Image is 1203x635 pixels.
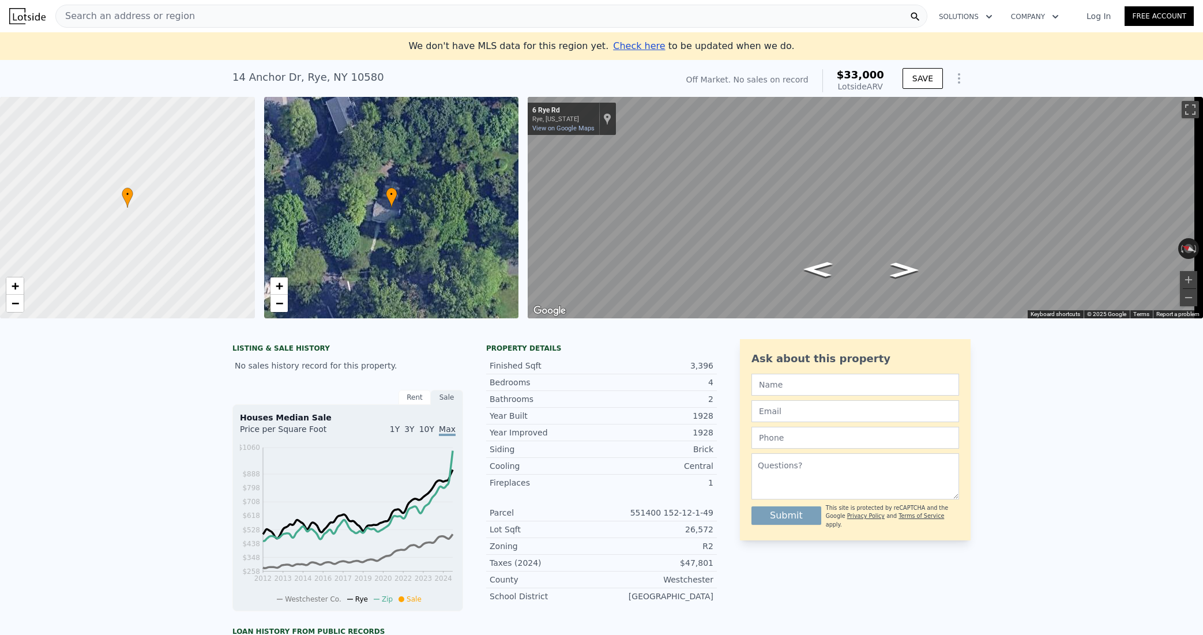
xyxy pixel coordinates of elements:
[490,574,601,585] div: County
[275,296,283,310] span: −
[532,115,594,123] div: Rye, [US_STATE]
[242,540,260,548] tspan: $438
[1180,289,1197,306] button: Zoom out
[419,424,434,434] span: 10Y
[242,470,260,478] tspan: $888
[601,540,713,552] div: R2
[490,557,601,569] div: Taxes (2024)
[686,74,808,85] div: Off Market. No sales on record
[601,410,713,422] div: 1928
[601,360,713,371] div: 3,396
[490,524,601,535] div: Lot Sqft
[486,344,717,353] div: Property details
[837,69,884,81] span: $33,000
[285,595,341,603] span: Westchester Co.
[930,6,1002,27] button: Solutions
[1087,311,1126,317] span: © 2025 Google
[254,574,272,583] tspan: 2012
[9,8,46,24] img: Lotside
[531,303,569,318] img: Google
[6,295,24,312] a: Zoom out
[240,412,456,423] div: Houses Median Sale
[232,69,384,85] div: 14 Anchor Dr , Rye , NY 10580
[390,424,400,434] span: 1Y
[601,393,713,405] div: 2
[532,125,595,132] a: View on Google Maps
[490,460,601,472] div: Cooling
[490,477,601,489] div: Fireplaces
[275,279,283,293] span: +
[431,390,463,405] div: Sale
[386,189,397,200] span: •
[242,498,260,506] tspan: $708
[12,296,19,310] span: −
[394,574,412,583] tspan: 2022
[528,97,1203,318] div: Street View
[490,540,601,552] div: Zoning
[240,423,348,442] div: Price per Square Foot
[242,568,260,576] tspan: $258
[242,526,260,534] tspan: $528
[238,444,260,452] tspan: $1060
[751,427,959,449] input: Phone
[434,574,452,583] tspan: 2024
[601,524,713,535] div: 26,572
[415,574,433,583] tspan: 2023
[603,112,611,125] a: Show location on map
[274,574,292,583] tspan: 2013
[490,444,601,455] div: Siding
[1073,10,1125,22] a: Log In
[847,513,885,519] a: Privacy Policy
[903,68,943,89] button: SAVE
[374,574,392,583] tspan: 2020
[1002,6,1068,27] button: Company
[899,513,944,519] a: Terms of Service
[382,595,393,603] span: Zip
[242,554,260,562] tspan: $348
[490,507,601,518] div: Parcel
[354,574,372,583] tspan: 2019
[1193,238,1200,259] button: Rotate clockwise
[439,424,456,436] span: Max
[751,374,959,396] input: Name
[294,574,312,583] tspan: 2014
[6,277,24,295] a: Zoom in
[1182,101,1199,118] button: Toggle fullscreen view
[122,187,133,208] div: •
[837,81,884,92] div: Lotside ARV
[1180,271,1197,288] button: Zoom in
[601,460,713,472] div: Central
[601,427,713,438] div: 1928
[122,189,133,200] span: •
[490,360,601,371] div: Finished Sqft
[1125,6,1194,26] a: Free Account
[1178,238,1185,259] button: Rotate counterclockwise
[751,351,959,367] div: Ask about this property
[613,40,665,51] span: Check here
[399,390,431,405] div: Rent
[601,591,713,602] div: [GEOGRAPHIC_DATA]
[1156,311,1200,317] a: Report a problem
[948,67,971,90] button: Show Options
[490,377,601,388] div: Bedrooms
[751,400,959,422] input: Email
[601,377,713,388] div: 4
[404,424,414,434] span: 3Y
[1133,311,1149,317] a: Terms (opens in new tab)
[408,39,794,53] div: We don't have MLS data for this region yet.
[56,9,195,23] span: Search an address or region
[878,259,931,281] path: Go Southeast, Rye Rd
[270,277,288,295] a: Zoom in
[242,484,260,492] tspan: $798
[532,106,594,115] div: 6 Rye Rd
[601,557,713,569] div: $47,801
[490,393,601,405] div: Bathrooms
[355,595,368,603] span: Rye
[613,39,794,53] div: to be updated when we do.
[270,295,288,312] a: Zoom out
[791,258,845,280] path: Go North, Rye Rd
[751,506,821,525] button: Submit
[12,279,19,293] span: +
[826,504,959,529] div: This site is protected by reCAPTCHA and the Google and apply.
[334,574,352,583] tspan: 2017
